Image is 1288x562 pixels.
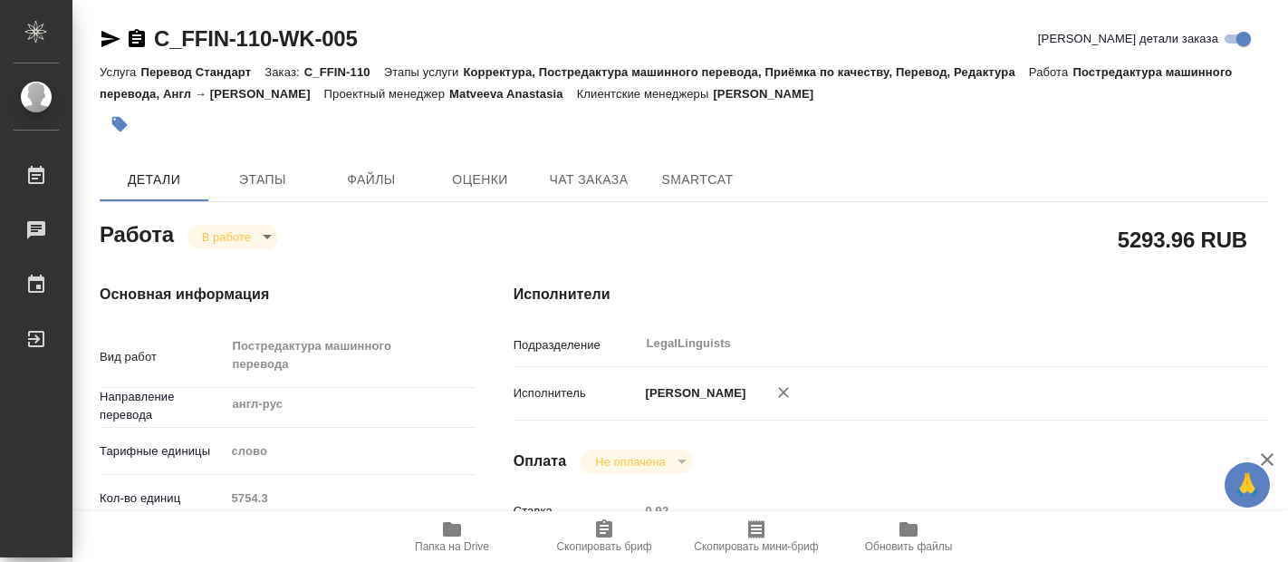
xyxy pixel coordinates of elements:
button: В работе [197,229,256,245]
p: Корректура, Постредактура машинного перевода, Приёмка по качеству, Перевод, Редактура [463,65,1028,79]
span: SmartCat [654,169,741,191]
span: Детали [111,169,197,191]
h4: Оплата [514,451,567,472]
h4: Основная информация [100,284,441,305]
input: Пустое поле [225,485,476,511]
button: 🙏 [1225,462,1270,508]
p: Ставка [514,502,639,520]
p: Услуга [100,65,140,79]
p: Исполнитель [514,384,639,402]
p: Тарифные единицы [100,442,225,460]
span: Оценки [437,169,524,191]
button: Скопировать ссылку [126,28,148,50]
p: Перевод Стандарт [140,65,264,79]
p: Подразделение [514,336,639,354]
p: Работа [1029,65,1073,79]
button: Скопировать ссылку для ЯМессенджера [100,28,121,50]
button: Не оплачена [590,454,670,470]
span: Скопировать бриф [556,540,651,553]
span: [PERSON_NAME] детали заказа [1038,30,1218,48]
p: [PERSON_NAME] [713,87,827,101]
span: Файлы [328,169,415,191]
p: Клиентские менеджеры [577,87,714,101]
button: Скопировать мини-бриф [680,511,832,562]
h2: 5293.96 RUB [1118,224,1247,255]
button: Удалить исполнителя [764,373,803,412]
p: Matveeva Anastasia [449,87,577,101]
p: Проектный менеджер [324,87,449,101]
div: В работе [187,225,278,249]
p: Кол-во единиц [100,489,225,508]
span: Этапы [219,169,306,191]
h4: Исполнители [514,284,1268,305]
div: слово [225,436,476,467]
div: В работе [581,450,692,474]
p: Этапы услуги [384,65,464,79]
p: [PERSON_NAME] [639,384,746,402]
span: Скопировать мини-бриф [694,540,818,553]
span: Обновить файлы [865,540,953,553]
button: Добавить тэг [100,104,139,144]
span: Чат заказа [545,169,632,191]
p: C_FFIN-110 [304,65,384,79]
input: Пустое поле [639,498,1206,524]
span: Папка на Drive [415,540,489,553]
p: Заказ: [264,65,303,79]
a: C_FFIN-110-WK-005 [154,26,358,51]
p: Направление перевода [100,388,225,424]
button: Папка на Drive [376,511,528,562]
p: Вид работ [100,348,225,366]
span: 🙏 [1232,466,1263,504]
button: Обновить файлы [832,511,985,562]
h2: Работа [100,217,174,249]
button: Скопировать бриф [528,511,680,562]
